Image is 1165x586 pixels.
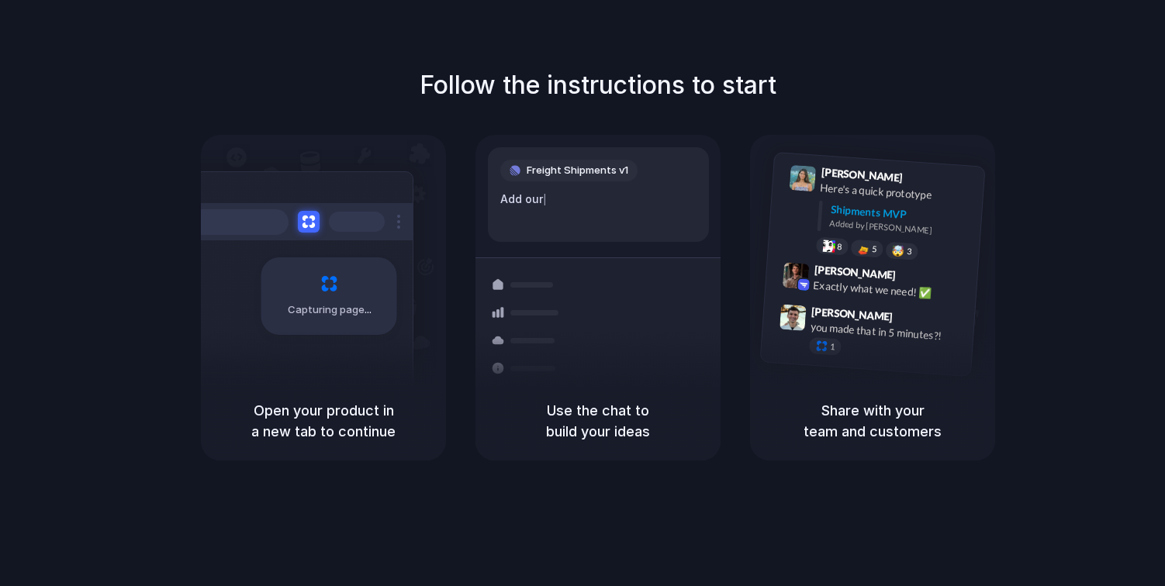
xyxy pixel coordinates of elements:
[907,247,912,256] span: 3
[821,164,903,186] span: [PERSON_NAME]
[830,202,973,227] div: Shipments MVP
[220,400,427,442] h5: Open your product in a new tab to continue
[820,180,975,206] div: Here's a quick prototype
[288,302,374,318] span: Capturing page
[420,67,776,104] h1: Follow the instructions to start
[892,245,905,257] div: 🤯
[829,217,972,240] div: Added by [PERSON_NAME]
[897,310,929,329] span: 9:47 AM
[811,303,894,326] span: [PERSON_NAME]
[527,163,628,178] span: Freight Shipments v1
[901,269,932,288] span: 9:42 AM
[810,319,965,345] div: you made that in 5 minutes?!
[907,171,939,190] span: 9:41 AM
[837,243,842,251] span: 8
[500,191,697,208] div: Add our
[814,261,896,284] span: [PERSON_NAME]
[872,245,877,253] span: 5
[543,193,547,205] span: |
[830,343,835,351] span: 1
[494,400,702,442] h5: Use the chat to build your ideas
[769,400,977,442] h5: Share with your team and customers
[813,277,968,304] div: Exactly what we need! ✅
